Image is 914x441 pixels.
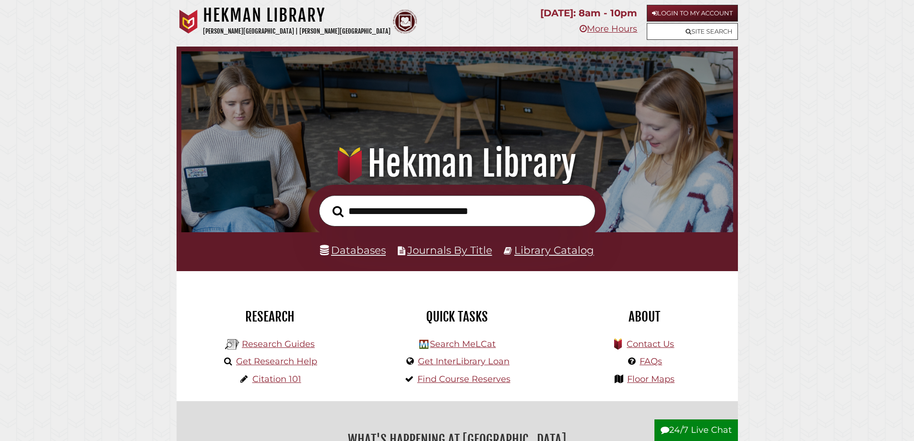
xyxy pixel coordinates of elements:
[540,5,637,22] p: [DATE]: 8am - 10pm
[647,23,738,40] a: Site Search
[236,356,317,367] a: Get Research Help
[184,309,356,325] h2: Research
[177,10,201,34] img: Calvin University
[371,309,544,325] h2: Quick Tasks
[252,374,301,384] a: Citation 101
[203,26,391,37] p: [PERSON_NAME][GEOGRAPHIC_DATA] | [PERSON_NAME][GEOGRAPHIC_DATA]
[332,205,344,217] i: Search
[558,309,731,325] h2: About
[328,203,348,220] button: Search
[407,244,492,256] a: Journals By Title
[418,356,510,367] a: Get InterLibrary Loan
[647,5,738,22] a: Login to My Account
[580,24,637,34] a: More Hours
[393,10,417,34] img: Calvin Theological Seminary
[627,339,674,349] a: Contact Us
[203,5,391,26] h1: Hekman Library
[514,244,594,256] a: Library Catalog
[417,374,510,384] a: Find Course Reserves
[242,339,315,349] a: Research Guides
[320,244,386,256] a: Databases
[419,340,428,349] img: Hekman Library Logo
[640,356,662,367] a: FAQs
[225,337,239,352] img: Hekman Library Logo
[627,374,675,384] a: Floor Maps
[195,143,719,185] h1: Hekman Library
[430,339,496,349] a: Search MeLCat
